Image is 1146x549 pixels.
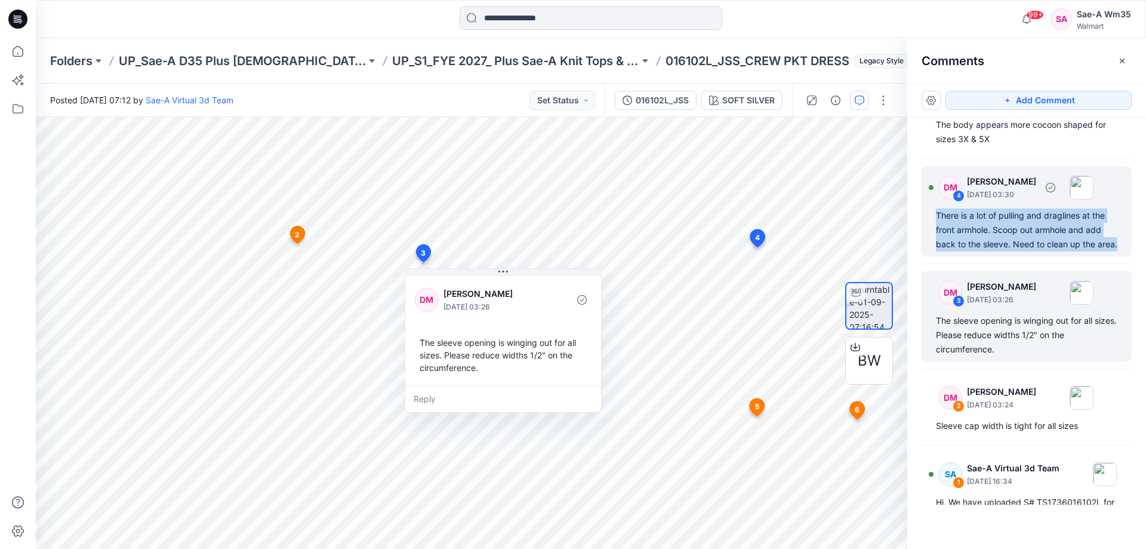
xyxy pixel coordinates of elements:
[1077,7,1131,22] div: Sae-A Wm35
[953,190,965,202] div: 4
[755,401,759,412] span: 5
[938,281,962,305] div: DM
[722,94,775,107] div: SOFT SILVER
[1050,8,1072,30] div: SA
[415,288,439,312] div: DM
[967,174,1036,189] p: [PERSON_NAME]
[953,400,965,412] div: 2
[967,461,1059,476] p: Sae-A Virtual 3d Team
[953,477,965,489] div: 1
[849,53,909,69] button: Legacy Style
[967,280,1036,294] p: [PERSON_NAME]
[967,399,1036,411] p: [DATE] 03:24
[666,53,849,69] p: 016102L_JSS_CREW PKT DRESS
[967,294,1036,306] p: [DATE] 03:26
[953,295,965,307] div: 3
[443,301,541,313] p: [DATE] 03:26
[826,91,845,110] button: Details
[936,208,1117,252] div: There is a lot of pulling and draglines at the front armhole. Scoop out armhole and add back to t...
[945,91,1132,110] button: Add Comment
[936,314,1117,357] div: The sleeve opening is winging out for all sizes. Please reduce widths 1/2" on the circumference.
[849,283,892,329] img: turntable-01-09-2025-07:16:54
[50,94,233,106] span: Posted [DATE] 07:12 by
[755,232,760,243] span: 4
[967,476,1059,487] p: [DATE] 16:34
[936,118,1117,146] div: The body appears more cocoon shaped for sizes 3X & 5X
[146,95,233,105] a: Sae-A Virtual 3d Team
[938,176,962,200] div: DM
[50,53,93,69] a: Folders
[443,287,541,301] p: [PERSON_NAME]
[938,462,962,486] div: SA
[405,386,601,412] div: Reply
[967,385,1036,399] p: [PERSON_NAME]
[415,332,592,379] div: The sleeve opening is winging out for all sizes. Please reduce widths 1/2" on the circumference.
[421,248,426,259] span: 3
[1026,10,1044,20] span: 99+
[1077,22,1131,30] div: Walmart
[295,229,300,240] span: 2
[615,91,697,110] button: 016102L_JSS
[636,94,689,107] div: 016102L_JSS
[936,419,1117,433] div: Sleeve cap width is tight for all sizes
[701,91,783,110] button: SOFT SILVER
[967,189,1036,201] p: [DATE] 03:30
[858,350,881,372] span: BW
[392,53,639,69] a: UP_S1_FYE 2027_ Plus Sae-A Knit Tops & dresses
[922,54,984,68] h2: Comments
[938,386,962,410] div: DM
[854,54,909,68] span: Legacy Style
[119,53,366,69] a: UP_Sae-A D35 Plus [DEMOGRAPHIC_DATA] Top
